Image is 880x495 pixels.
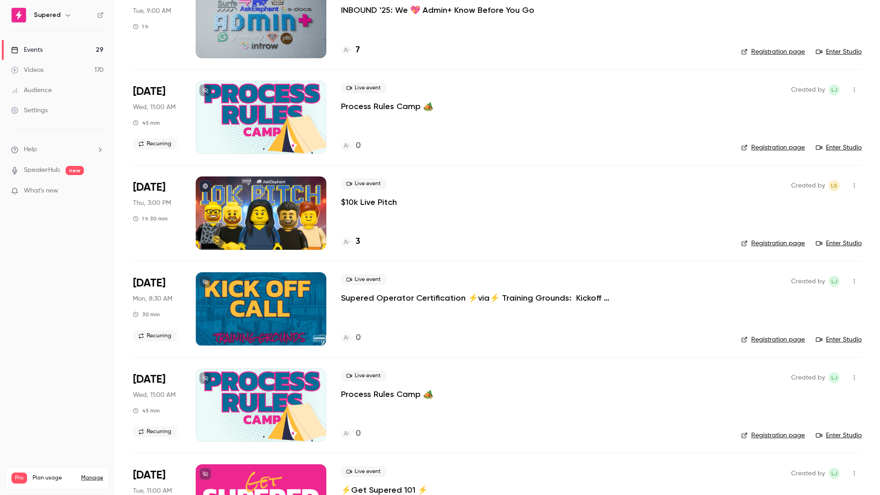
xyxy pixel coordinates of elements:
span: [DATE] [133,468,165,483]
span: Tue, 9:00 AM [133,6,171,16]
span: Created by [791,468,825,479]
a: 0 [341,140,361,152]
span: Live event [341,274,386,285]
span: Lindsay John [829,372,840,383]
h4: 0 [356,428,361,440]
span: [DATE] [133,372,165,387]
a: Registration page [741,47,805,56]
span: Recurring [133,138,177,149]
iframe: Noticeable Trigger [93,187,104,195]
img: Supered [11,8,26,22]
div: 45 min [133,407,160,414]
span: Created by [791,276,825,287]
div: 30 min [133,311,160,318]
a: 3 [341,236,360,248]
span: LJ [831,372,837,383]
span: Created by [791,180,825,191]
a: 0 [341,428,361,440]
div: 1 h 30 min [133,215,168,222]
a: 0 [341,332,361,344]
h4: 7 [356,44,360,56]
span: Created by [791,84,825,95]
li: help-dropdown-opener [11,145,104,154]
span: new [66,166,84,175]
a: Enter Studio [816,239,862,248]
span: LJ [831,84,837,95]
span: Lindsay John [829,468,840,479]
a: Registration page [741,143,805,152]
span: Wed, 11:00 AM [133,390,176,400]
a: Manage [81,474,103,482]
div: Audience [11,86,52,95]
span: Thu, 3:00 PM [133,198,171,208]
a: Supered Operator Certification ⚡️via⚡️ Training Grounds: Kickoff Call [341,292,616,303]
span: Live event [341,466,386,477]
span: Help [24,145,37,154]
span: Recurring [133,330,177,341]
h4: 0 [356,140,361,152]
a: Enter Studio [816,335,862,344]
span: Mon, 8:30 AM [133,294,172,303]
a: INBOUND '25: We 💖 Admin+ Know Before You Go [341,5,534,16]
span: [DATE] [133,180,165,195]
a: Registration page [741,431,805,440]
span: Live event [341,370,386,381]
span: Wed, 11:00 AM [133,103,176,112]
a: $10k Live Pitch [341,197,397,208]
div: Events [11,45,43,55]
div: Settings [11,106,48,115]
a: 7 [341,44,360,56]
span: Pro [11,473,27,484]
a: Registration page [741,335,805,344]
a: Process Rules Camp 🏕️ [341,101,433,112]
span: [DATE] [133,276,165,291]
h6: Supered [34,11,60,20]
span: Recurring [133,426,177,437]
div: Videos [11,66,44,75]
div: Sep 10 Wed, 12:00 PM (America/New York) [133,368,181,442]
a: Process Rules Camp 🏕️ [341,389,433,400]
span: What's new [24,186,58,196]
span: LJ [831,276,837,287]
div: 45 min [133,119,160,126]
span: Live event [341,82,386,93]
div: Aug 27 Wed, 12:00 PM (America/New York) [133,81,181,154]
span: Created by [791,372,825,383]
h4: 3 [356,236,360,248]
span: Live event [341,178,386,189]
div: Aug 28 Thu, 2:00 PM (America/Denver) [133,176,181,250]
span: Lindsey Smith [829,180,840,191]
a: Registration page [741,239,805,248]
span: LJ [831,468,837,479]
span: [DATE] [133,84,165,99]
a: Enter Studio [816,143,862,152]
div: Sep 1 Mon, 9:30 AM (America/New York) [133,272,181,346]
a: Enter Studio [816,431,862,440]
h4: 0 [356,332,361,344]
span: Plan usage [33,474,76,482]
a: SpeakerHub [24,165,60,175]
span: Lindsay John [829,276,840,287]
span: Lindsay John [829,84,840,95]
div: 1 h [133,23,148,30]
span: LS [831,180,837,191]
a: Enter Studio [816,47,862,56]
